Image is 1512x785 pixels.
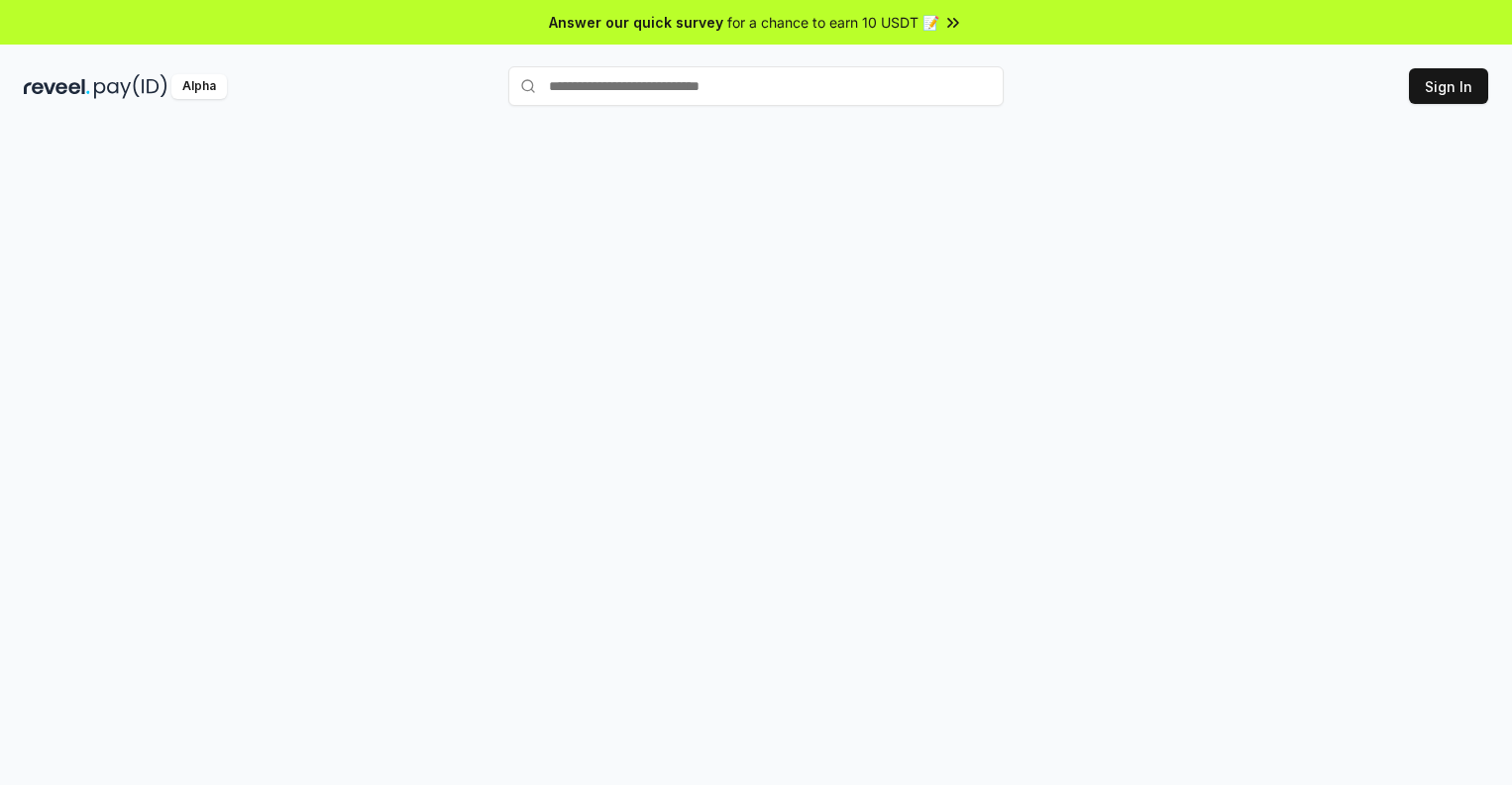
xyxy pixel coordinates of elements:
[94,74,167,99] img: pay_id
[549,12,723,33] span: Answer our quick survey
[1409,68,1488,104] button: Sign In
[727,12,939,33] span: for a chance to earn 10 USDT 📝
[171,74,227,99] div: Alpha
[24,74,90,99] img: reveel_dark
